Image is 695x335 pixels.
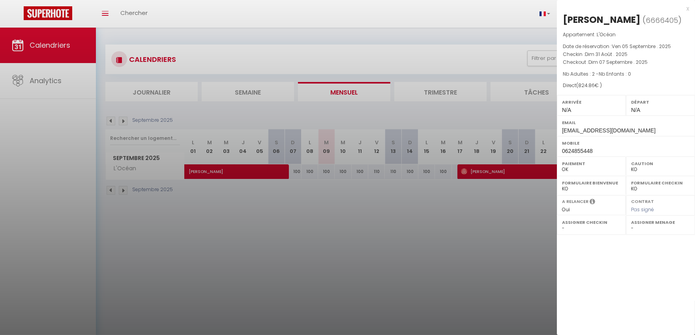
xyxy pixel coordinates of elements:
i: Sélectionner OUI si vous souhaiter envoyer les séquences de messages post-checkout [590,198,595,207]
p: Appartement : [563,31,689,39]
span: 0624855448 [562,148,593,154]
label: A relancer [562,198,588,205]
label: Mobile [562,139,690,147]
label: Arrivée [562,98,621,106]
label: Formulaire Bienvenue [562,179,621,187]
p: Checkin : [563,50,689,58]
span: Dim 07 Septembre . 2025 [588,59,648,65]
label: Assigner Checkin [562,218,621,226]
div: [PERSON_NAME] [563,13,641,26]
span: Pas signé [631,206,654,213]
span: 6666405 [646,15,678,25]
label: Paiement [562,160,621,167]
label: Contrat [631,198,654,203]
label: Départ [631,98,690,106]
label: Assigner Menage [631,218,690,226]
span: ( ) [643,15,682,26]
span: Nb Enfants : 0 [599,71,631,77]
p: Checkout : [563,58,689,66]
label: Formulaire Checkin [631,179,690,187]
span: N/A [631,107,640,113]
span: Nb Adultes : 2 - [563,71,631,77]
label: Email [562,119,690,127]
span: ( € ) [576,82,602,89]
div: Direct [563,82,689,89]
div: x [557,4,689,13]
span: Dim 31 Août . 2025 [585,51,628,58]
span: Ven 05 Septembre . 2025 [612,43,671,50]
label: Caution [631,160,690,167]
span: N/A [562,107,571,113]
p: Date de réservation : [563,43,689,50]
span: L'Océan [597,31,616,38]
span: [EMAIL_ADDRESS][DOMAIN_NAME] [562,127,656,134]
button: Ouvrir le widget de chat LiveChat [6,3,30,27]
span: 824.86 [578,82,595,89]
